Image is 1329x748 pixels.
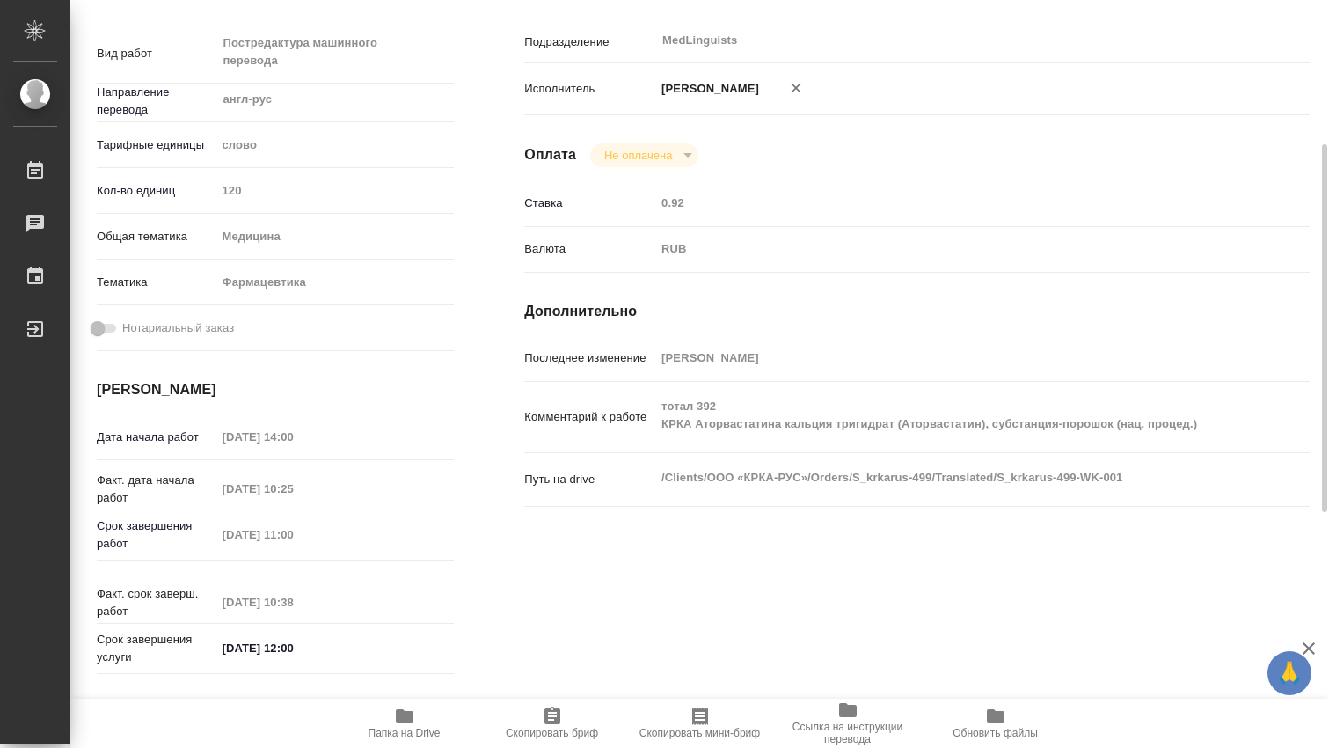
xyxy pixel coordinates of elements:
input: ✎ Введи что-нибудь [215,635,369,661]
p: Вид работ [97,45,215,62]
button: Не оплачена [599,148,677,163]
button: 🙏 [1267,651,1311,695]
p: Исполнитель [524,80,655,98]
p: Срок завершения услуги [97,631,215,666]
span: Скопировать бриф [506,727,598,739]
h4: [PERSON_NAME] [97,379,454,400]
input: Пустое поле [215,476,369,502]
p: Подразделение [524,33,655,51]
input: Пустое поле [215,522,369,547]
p: Срок завершения работ [97,517,215,553]
span: Нотариальный заказ [122,319,234,337]
button: Скопировать бриф [478,699,626,748]
div: Фармацевтика [215,268,454,297]
input: Пустое поле [655,190,1244,216]
p: Дата начала работ [97,429,215,446]
input: Пустое поле [215,178,454,203]
input: Пустое поле [215,590,369,615]
button: Папка на Drive [331,699,478,748]
button: Скопировать мини-бриф [626,699,774,748]
p: Ставка [524,194,655,212]
p: Факт. срок заверш. работ [97,585,215,620]
p: Валюта [524,240,655,258]
div: слово [215,130,454,160]
textarea: тотал 392 КРКА Аторвастатина кальция тригидрат (Аторвастатин), субстанция-порошок (нац. процед.) [655,392,1244,439]
p: Направление перевода [97,84,215,119]
p: Кол-во единиц [97,182,215,200]
p: Общая тематика [97,228,215,246]
span: Скопировать мини-бриф [639,727,760,739]
span: 🙏 [1274,655,1304,692]
input: Пустое поле [655,345,1244,370]
textarea: /Clients/ООО «КРКА-РУС»/Orders/S_krkarus-499/Translated/S_krkarus-499-WK-001 [655,463,1244,493]
div: RUB [655,234,1244,264]
input: Пустое поле [215,424,369,450]
p: Факт. дата начала работ [97,472,215,507]
button: Обновить файлы [922,699,1070,748]
span: Обновить файлы [953,727,1038,739]
button: Ссылка на инструкции перевода [774,699,922,748]
p: [PERSON_NAME] [655,80,759,98]
div: Не оплачена [590,143,698,167]
h4: Оплата [524,144,576,165]
span: Папка на Drive [369,727,441,739]
p: Тарифные единицы [97,136,215,154]
h4: Дополнительно [524,301,1310,322]
div: Медицина [215,222,454,252]
p: Путь на drive [524,471,655,488]
button: Удалить исполнителя [777,69,815,107]
span: Ссылка на инструкции перевода [785,721,911,745]
p: Последнее изменение [524,349,655,367]
p: Тематика [97,274,215,291]
p: Комментарий к работе [524,408,655,426]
